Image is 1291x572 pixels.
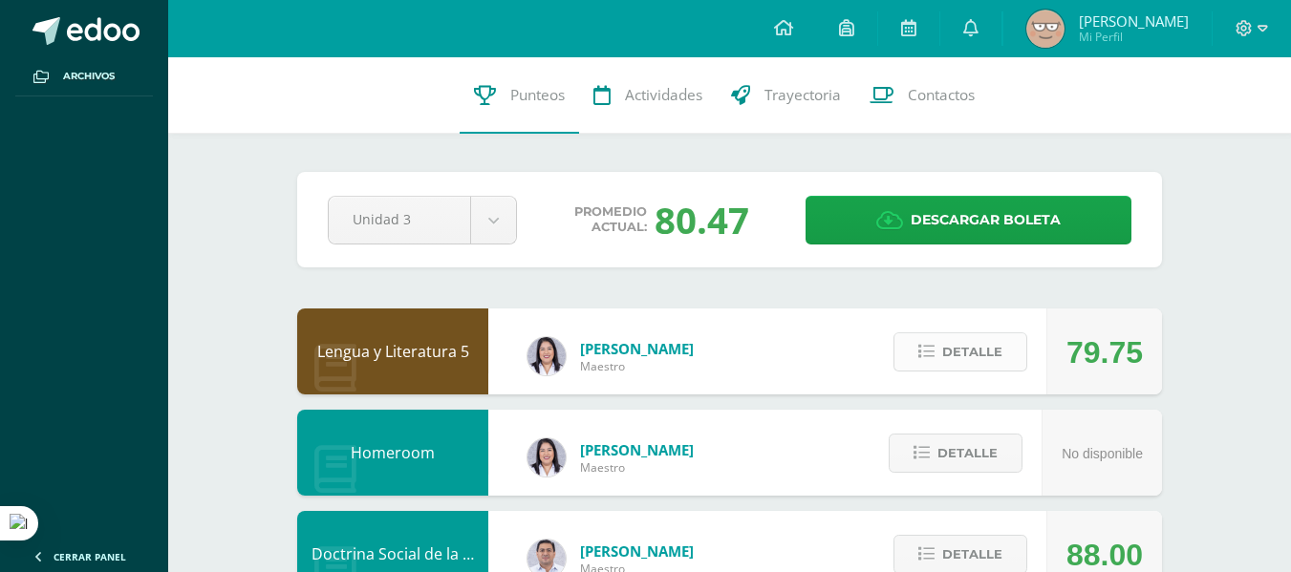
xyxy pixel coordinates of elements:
div: 80.47 [655,195,749,244]
button: Detalle [889,434,1022,473]
span: Detalle [942,537,1002,572]
a: Punteos [460,57,579,134]
a: Actividades [579,57,717,134]
span: [PERSON_NAME] [580,440,694,459]
a: Descargar boleta [806,196,1131,244]
span: Contactos [908,85,975,105]
span: Detalle [937,435,998,471]
span: No disponible [1062,446,1143,461]
span: Cerrar panel [54,550,126,563]
button: Detalle [893,332,1027,371]
span: [PERSON_NAME] [580,541,694,561]
a: Unidad 3 [329,197,516,244]
span: Descargar boleta [911,197,1061,244]
span: Maestro [580,358,694,374]
span: Mi Perfil [1079,29,1189,45]
span: Actividades [625,85,702,105]
span: Punteos [510,85,565,105]
a: Archivos [15,57,153,96]
span: Trayectoria [764,85,841,105]
a: Contactos [855,57,989,134]
span: Detalle [942,334,1002,370]
span: [PERSON_NAME] [580,339,694,358]
a: Trayectoria [717,57,855,134]
span: [PERSON_NAME] [1079,11,1189,31]
div: Lengua y Literatura 5 [297,308,488,394]
img: fd1196377973db38ffd7ffd912a4bf7e.png [527,337,566,375]
span: Maestro [580,459,694,476]
img: fd1196377973db38ffd7ffd912a4bf7e.png [527,438,566,477]
img: fd61045b306892e48995a79013cd659d.png [1026,10,1065,48]
div: Homeroom [297,410,488,496]
span: Archivos [63,69,115,84]
span: Promedio actual: [574,204,647,235]
span: Unidad 3 [353,197,446,242]
div: 79.75 [1066,309,1143,395]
